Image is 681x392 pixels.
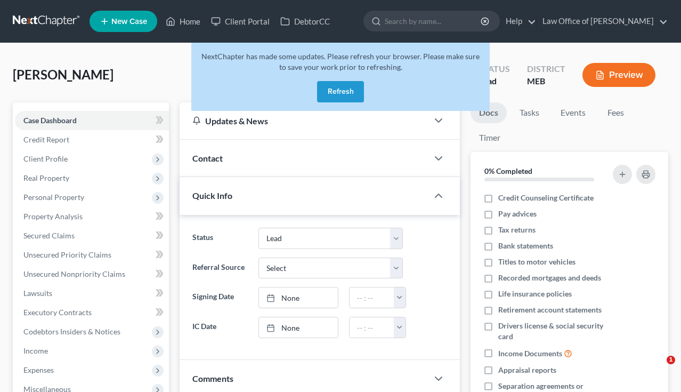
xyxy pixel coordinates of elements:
a: Law Office of [PERSON_NAME] [537,12,668,31]
a: None [259,317,338,338]
input: Search by name... [385,11,482,31]
a: Executory Contracts [15,303,169,322]
span: Codebtors Insiders & Notices [23,327,120,336]
span: NextChapter has made some updates. Please refresh your browser. Please make sure to save your wor... [201,52,480,71]
a: Secured Claims [15,226,169,245]
input: -- : -- [350,317,394,338]
span: Property Analysis [23,212,83,221]
span: Secured Claims [23,231,75,240]
span: Income [23,346,48,355]
span: Real Property [23,173,69,182]
a: Fees [598,102,633,123]
span: Case Dashboard [23,116,77,125]
div: Status [479,63,510,75]
iframe: Intercom live chat [645,356,670,381]
a: Case Dashboard [15,111,169,130]
span: Drivers license & social security card [498,321,610,342]
a: Unsecured Nonpriority Claims [15,265,169,284]
a: Help [500,12,536,31]
a: Property Analysis [15,207,169,226]
button: Refresh [317,81,364,102]
span: Bank statements [498,241,553,251]
span: Titles to motor vehicles [498,257,575,267]
span: New Case [111,18,147,26]
span: Quick Info [192,190,232,201]
a: Credit Report [15,130,169,149]
div: Lead [479,75,510,87]
span: Unsecured Priority Claims [23,250,111,259]
a: DebtorCC [275,12,335,31]
label: Signing Date [187,287,254,308]
span: Life insurance policies [498,289,572,299]
span: Recorded mortgages and deeds [498,273,601,283]
span: Credit Counseling Certificate [498,193,594,203]
span: Income Documents [498,348,562,359]
a: Home [160,12,206,31]
label: IC Date [187,317,254,338]
div: Updates & News [192,115,416,126]
span: Credit Report [23,135,69,144]
span: Client Profile [23,154,68,163]
span: Comments [192,373,233,383]
a: Client Portal [206,12,275,31]
a: Timer [471,127,509,148]
button: Preview [582,63,655,87]
div: District [527,63,565,75]
span: [PERSON_NAME] [13,67,113,82]
input: -- : -- [350,287,394,308]
label: Referral Source [187,258,254,279]
span: Contact [192,153,223,163]
a: Tasks [511,102,548,123]
span: Unsecured Nonpriority Claims [23,269,125,278]
span: Personal Property [23,193,84,202]
label: Status [187,228,254,249]
a: Events [552,102,594,123]
div: MEB [527,75,565,87]
strong: 0% Completed [484,166,532,175]
span: Appraisal reports [498,365,556,375]
span: Tax returns [498,225,536,235]
span: Retirement account statements [498,305,602,315]
span: Executory Contracts [23,308,92,317]
span: 1 [667,356,675,364]
a: Lawsuits [15,284,169,303]
a: Unsecured Priority Claims [15,245,169,265]
a: None [259,287,338,308]
span: Lawsuits [23,289,52,298]
span: Expenses [23,365,54,374]
span: Pay advices [498,209,537,219]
